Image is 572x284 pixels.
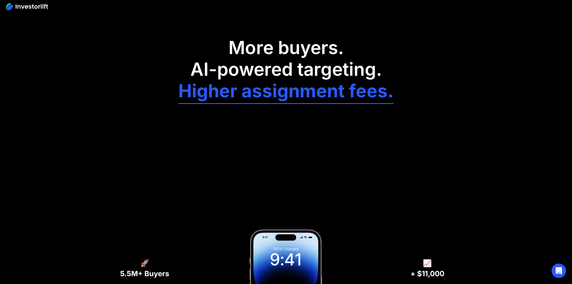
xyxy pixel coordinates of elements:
[552,264,566,278] div: Open Intercom Messenger
[423,260,432,266] h6: 📈
[120,269,169,280] h3: 5.5M+ Buyers
[140,260,149,266] h6: 🚀
[178,80,394,104] h1: Higher assignment fees.
[410,269,444,280] h3: + $11,000
[178,37,394,80] h1: More buyers. AI-powered targeting.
